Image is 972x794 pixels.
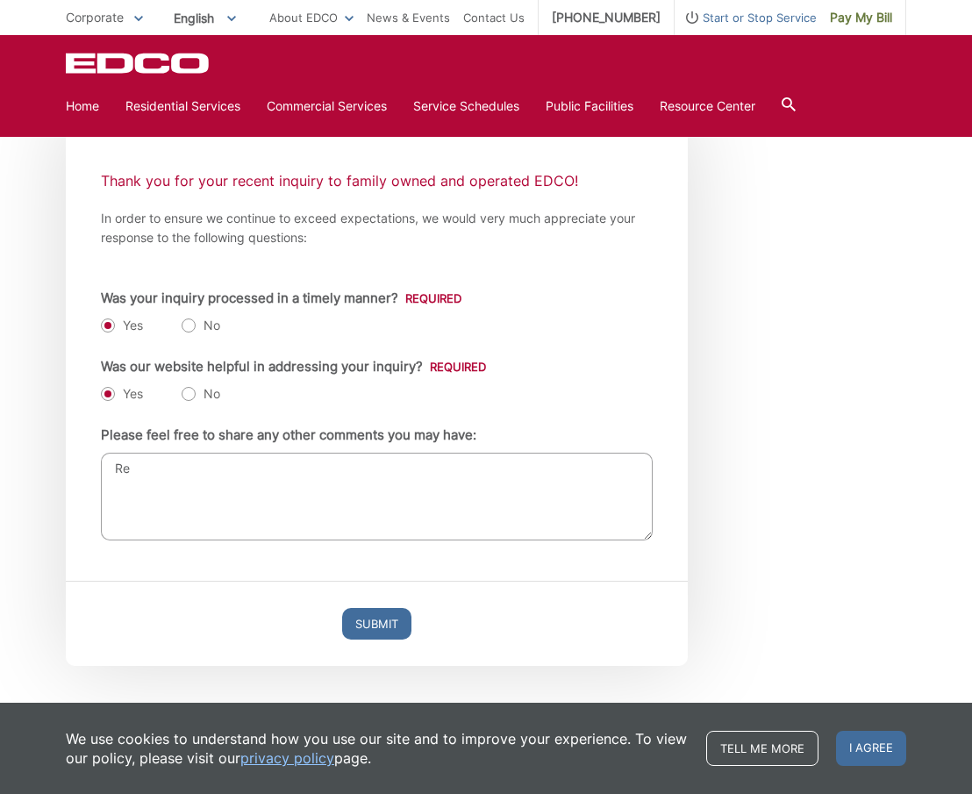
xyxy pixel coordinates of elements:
[546,97,633,116] a: Public Facilities
[66,10,124,25] span: Corporate
[367,8,450,27] a: News & Events
[706,731,818,766] a: Tell me more
[101,317,143,334] label: Yes
[660,97,755,116] a: Resource Center
[413,97,519,116] a: Service Schedules
[101,290,461,306] label: Was your inquiry processed in a timely manner?
[161,4,249,32] span: English
[101,209,653,247] p: In order to ensure we continue to exceed expectations, we would very much appreciate your respons...
[342,608,411,640] input: Submit
[830,8,892,27] span: Pay My Bill
[66,729,689,768] p: We use cookies to understand how you use our site and to improve your experience. To view our pol...
[267,97,387,116] a: Commercial Services
[125,97,240,116] a: Residential Services
[836,731,906,766] span: I agree
[182,385,220,403] label: No
[182,317,220,334] label: No
[66,97,99,116] a: Home
[463,8,525,27] a: Contact Us
[101,427,476,443] label: Please feel free to share any other comments you may have:
[66,53,211,74] a: EDCD logo. Return to the homepage.
[101,168,653,193] p: Thank you for your recent inquiry to family owned and operated EDCO!
[101,359,486,375] label: Was our website helpful in addressing your inquiry?
[269,8,354,27] a: About EDCO
[240,748,334,768] a: privacy policy
[101,385,143,403] label: Yes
